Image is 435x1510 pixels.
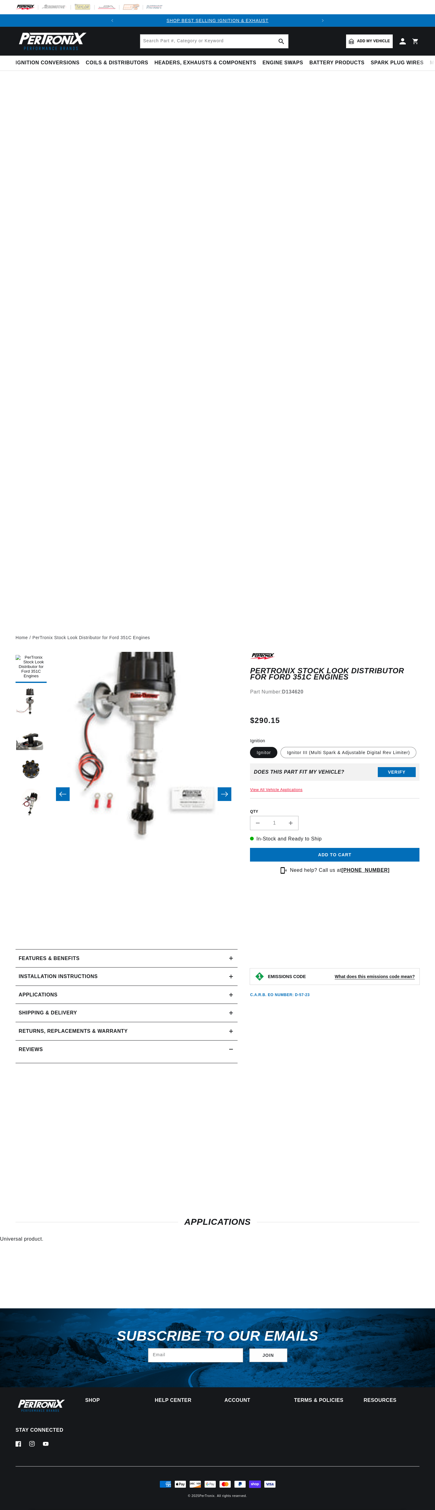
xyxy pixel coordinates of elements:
p: C.A.R.B. EO Number: D-57-23 [250,992,310,998]
small: All rights reserved. [217,1494,247,1498]
button: Add to cart [250,848,419,862]
summary: Installation instructions [16,968,238,986]
p: Need help? Call us at [290,866,390,874]
button: Translation missing: en.sections.announcements.previous_announcement [106,14,118,27]
a: Applications [16,986,238,1004]
button: Load image 3 in gallery view [16,720,47,751]
summary: Help Center [155,1398,211,1402]
button: Load image 1 in gallery view [16,652,47,683]
strong: What does this emissions code mean? [335,974,415,979]
input: Search Part #, Category or Keyword [140,34,288,48]
button: Slide right [218,787,231,801]
summary: Shop [85,1398,141,1402]
label: QTY [250,809,419,814]
button: Load image 5 in gallery view [16,789,47,820]
summary: Returns, Replacements & Warranty [16,1022,238,1040]
a: [PHONE_NUMBER] [341,867,390,873]
strong: EMISSIONS CODE [268,974,306,979]
h2: Applications [16,1218,419,1226]
h1: PerTronix Stock Look Distributor for Ford 351C Engines [250,668,419,680]
div: 1 of 2 [118,17,316,24]
strong: D134620 [282,689,303,694]
span: Coils & Distributors [86,60,148,66]
span: Applications [19,991,58,999]
span: Battery Products [309,60,364,66]
legend: Ignition [250,738,266,744]
button: Load image 2 in gallery view [16,686,47,717]
a: Home [16,634,28,641]
summary: Resources [364,1398,419,1402]
span: Spark Plug Wires [371,60,423,66]
a: PerTronix [199,1494,215,1498]
span: Ignition Conversions [16,60,80,66]
h2: Installation instructions [19,972,98,981]
input: Email [148,1348,243,1362]
p: In-Stock and Ready to Ship [250,835,419,843]
summary: Account [224,1398,280,1402]
img: Pertronix [16,30,87,52]
summary: Reviews [16,1041,238,1059]
a: SHOP BEST SELLING IGNITION & EXHAUST [166,18,268,23]
label: Ignitor [250,747,277,758]
div: Part Number: [250,688,419,696]
nav: breadcrumbs [16,634,419,641]
a: PerTronix Stock Look Distributor for Ford 351C Engines [32,634,150,641]
h2: Shipping & Delivery [19,1009,77,1017]
button: Search Part #, Category or Keyword [275,34,288,48]
small: © 2025 . [188,1494,215,1498]
span: Headers, Exhausts & Components [155,60,256,66]
summary: Spark Plug Wires [368,56,427,70]
button: EMISSIONS CODEWhat does this emissions code mean? [268,974,415,979]
summary: Features & Benefits [16,949,238,968]
p: Stay Connected [16,1427,65,1434]
summary: Shipping & Delivery [16,1004,238,1022]
h2: Returns, Replacements & Warranty [19,1027,128,1035]
img: Pertronix [16,1398,65,1413]
span: $290.15 [250,715,280,726]
h3: Subscribe to our emails [117,1330,318,1342]
h2: Reviews [19,1046,43,1054]
media-gallery: Gallery Viewer [16,652,238,937]
summary: Ignition Conversions [16,56,83,70]
summary: Headers, Exhausts & Components [151,56,259,70]
img: Emissions code [255,972,265,981]
a: View All Vehicle Applications [250,788,303,792]
button: Slide left [56,787,70,801]
button: Subscribe [249,1348,287,1362]
a: Add my vehicle [346,34,393,48]
summary: Engine Swaps [259,56,306,70]
div: Announcement [118,17,316,24]
button: Verify [378,767,416,777]
button: Translation missing: en.sections.announcements.next_announcement [317,14,329,27]
summary: Terms & policies [294,1398,350,1402]
button: Load image 4 in gallery view [16,754,47,785]
h2: Features & Benefits [19,954,80,963]
span: Add my vehicle [357,38,390,44]
span: Engine Swaps [262,60,303,66]
summary: Coils & Distributors [83,56,151,70]
label: Ignitor III (Multi Spark & Adjustable Digital Rev Limiter) [280,747,416,758]
div: Does This part fit My vehicle? [254,769,344,775]
summary: Battery Products [306,56,368,70]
